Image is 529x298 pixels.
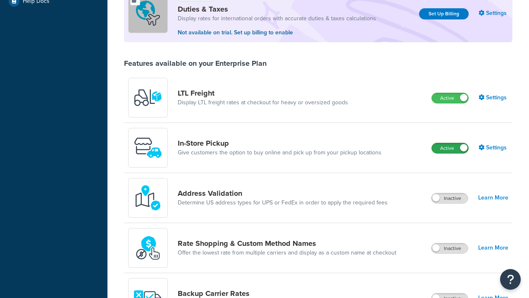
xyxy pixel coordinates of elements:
[133,233,162,262] img: icon-duo-feat-rate-shopping-ecdd8bed.png
[178,89,348,98] a: LTL Freight
[178,149,381,157] a: Give customers the option to buy online and pick up from your pickup locations
[419,8,469,19] a: Set Up Billing
[133,133,162,162] img: wfgcfpwTIucLEAAAAASUVORK5CYII=
[178,99,348,107] a: Display LTL freight rates at checkout for heavy or oversized goods
[479,7,508,19] a: Settings
[178,14,376,23] a: Display rates for international orders with accurate duties & taxes calculations
[178,189,388,198] a: Address Validation
[478,192,508,204] a: Learn More
[178,5,376,14] a: Duties & Taxes
[178,239,396,248] a: Rate Shopping & Custom Method Names
[178,289,390,298] a: Backup Carrier Rates
[431,193,468,203] label: Inactive
[432,93,468,103] label: Active
[500,269,521,290] button: Open Resource Center
[478,242,508,254] a: Learn More
[479,92,508,103] a: Settings
[133,83,162,112] img: y79ZsPf0fXUFUhFXDzUgf+ktZg5F2+ohG75+v3d2s1D9TjoU8PiyCIluIjV41seZevKCRuEjTPPOKHJsQcmKCXGdfprl3L4q7...
[432,143,468,153] label: Active
[178,139,381,148] a: In-Store Pickup
[479,142,508,154] a: Settings
[133,183,162,212] img: kIG8fy0lQAAAABJRU5ErkJggg==
[178,199,388,207] a: Determine US address types for UPS or FedEx in order to apply the required fees
[431,243,468,253] label: Inactive
[178,28,376,37] p: Not available on trial. Set up billing to enable
[178,249,396,257] a: Offer the lowest rate from multiple carriers and display as a custom name at checkout
[124,59,267,68] div: Features available on your Enterprise Plan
